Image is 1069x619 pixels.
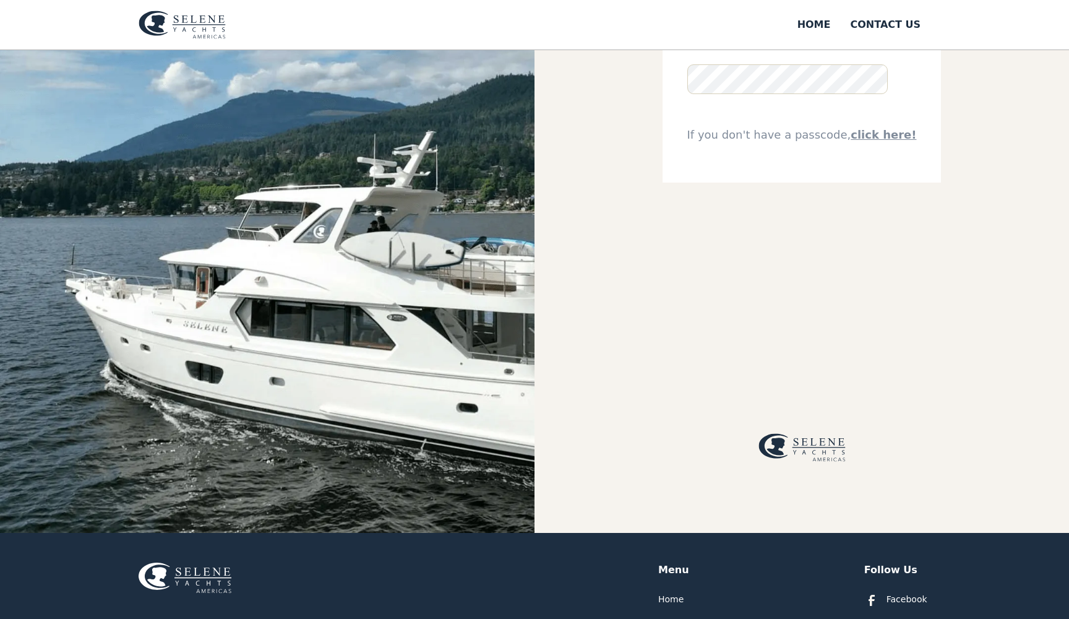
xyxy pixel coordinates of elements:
a: Facebook [864,593,927,608]
div: Home [797,17,831,32]
img: logo [139,11,226,39]
div: Follow Us [864,563,917,578]
img: logo [758,433,846,462]
div: Menu [658,563,689,578]
a: click here! [851,128,916,141]
div: Facebook [887,593,927,606]
div: Contact US [850,17,921,32]
a: Home [658,593,684,606]
div: If you don't have a passcode, [687,126,917,143]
